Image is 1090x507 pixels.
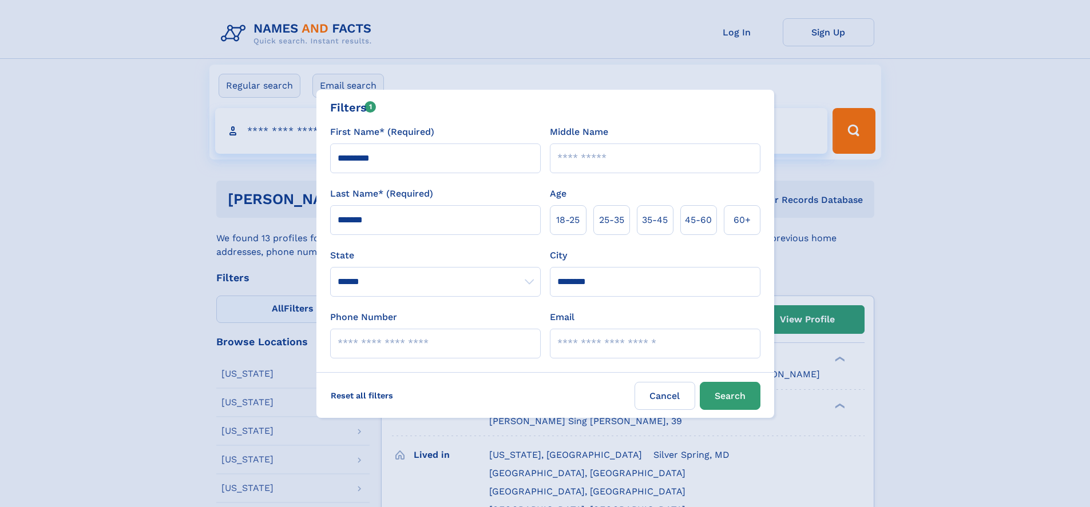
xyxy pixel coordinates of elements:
[550,187,566,201] label: Age
[642,213,668,227] span: 35‑45
[599,213,624,227] span: 25‑35
[734,213,751,227] span: 60+
[330,187,433,201] label: Last Name* (Required)
[330,99,376,116] div: Filters
[635,382,695,410] label: Cancel
[685,213,712,227] span: 45‑60
[323,382,401,409] label: Reset all filters
[330,125,434,139] label: First Name* (Required)
[330,249,541,262] label: State
[330,310,397,324] label: Phone Number
[550,125,608,139] label: Middle Name
[550,249,567,262] label: City
[700,382,760,410] button: Search
[550,310,574,324] label: Email
[556,213,580,227] span: 18‑25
